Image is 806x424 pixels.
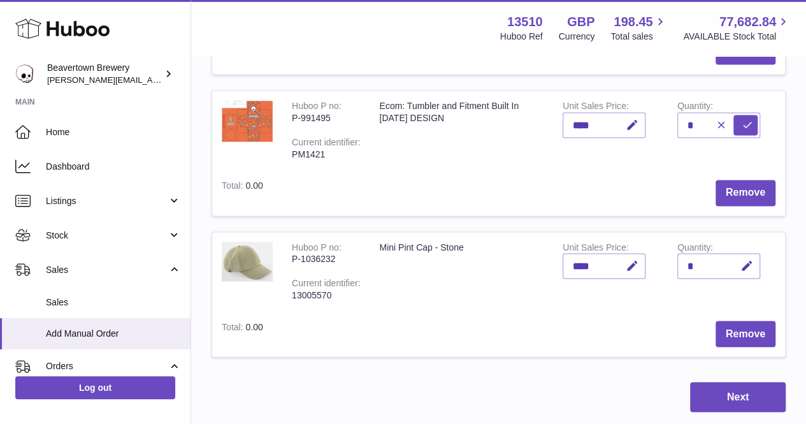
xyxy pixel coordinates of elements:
[47,62,162,86] div: Beavertown Brewery
[292,137,360,150] div: Current identifier
[245,321,263,332] span: 0.00
[567,13,594,31] strong: GBP
[15,64,34,84] img: millie@beavertownbrewery.co.uk
[370,232,553,311] td: Mini Pint Cap - Stone
[563,242,628,256] label: Unit Sales Price
[610,13,667,43] a: 198.45 Total sales
[15,376,175,399] a: Log out
[46,195,168,207] span: Listings
[716,180,775,206] button: Remove
[719,13,776,31] span: 77,682.84
[716,321,775,347] button: Remove
[46,296,181,309] span: Sales
[46,264,168,276] span: Sales
[222,321,245,335] label: Total
[559,31,595,43] div: Currency
[245,180,263,191] span: 0.00
[677,242,713,256] label: Quantity
[500,31,543,43] div: Huboo Ref
[47,75,255,85] span: [PERSON_NAME][EMAIL_ADDRESS][DOMAIN_NAME]
[46,161,181,173] span: Dashboard
[292,253,360,265] div: P-1036232
[507,13,543,31] strong: 13510
[563,101,628,114] label: Unit Sales Price
[222,100,273,142] img: Ecom: Tumbler and Fitment Built In 2024 DESIGN
[46,328,181,340] span: Add Manual Order
[46,126,181,138] span: Home
[46,230,168,242] span: Stock
[292,242,342,256] div: Huboo P no
[690,382,786,412] button: Next
[222,242,273,281] img: Mini Pint Cap - Stone
[292,101,342,114] div: Huboo P no
[610,31,667,43] span: Total sales
[677,101,713,114] label: Quantity
[292,289,360,302] div: 13005570
[370,91,553,170] td: Ecom: Tumbler and Fitment Built In [DATE] DESIGN
[292,112,360,124] div: P-991495
[222,180,245,194] label: Total
[292,149,360,161] div: PM1421
[683,31,791,43] span: AVAILABLE Stock Total
[46,360,168,372] span: Orders
[292,278,360,291] div: Current identifier
[683,13,791,43] a: 77,682.84 AVAILABLE Stock Total
[614,13,652,31] span: 198.45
